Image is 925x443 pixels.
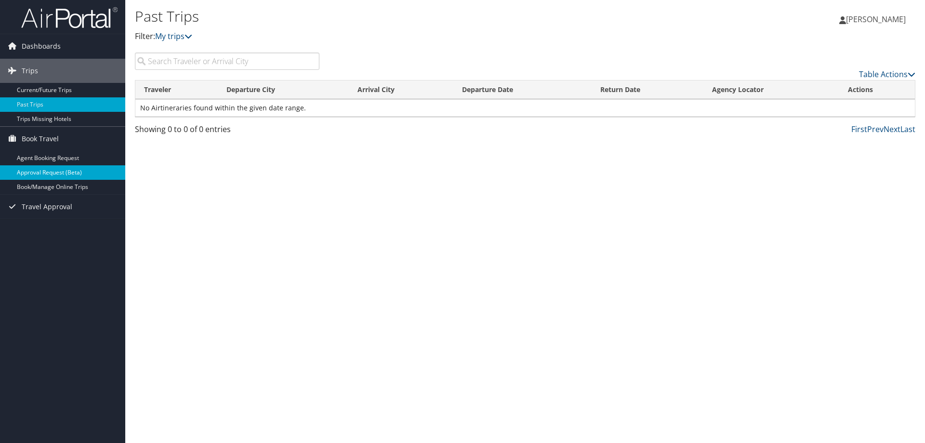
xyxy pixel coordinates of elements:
a: Next [884,124,900,134]
a: My trips [155,31,192,41]
th: Traveler: activate to sort column ascending [135,81,218,99]
a: Prev [867,124,884,134]
th: Arrival City: activate to sort column ascending [349,81,453,99]
span: Book Travel [22,127,59,151]
td: No Airtineraries found within the given date range. [135,99,915,117]
a: First [851,124,867,134]
span: Trips [22,59,38,83]
span: Travel Approval [22,195,72,219]
th: Actions [839,81,915,99]
img: airportal-logo.png [21,6,118,29]
span: [PERSON_NAME] [846,14,906,25]
th: Agency Locator: activate to sort column ascending [703,81,839,99]
p: Filter: [135,30,655,43]
th: Departure Date: activate to sort column ascending [453,81,592,99]
th: Departure City: activate to sort column ascending [218,81,349,99]
input: Search Traveler or Arrival City [135,53,319,70]
a: [PERSON_NAME] [839,5,915,34]
a: Table Actions [859,69,915,80]
th: Return Date: activate to sort column ascending [592,81,703,99]
a: Last [900,124,915,134]
div: Showing 0 to 0 of 0 entries [135,123,319,140]
span: Dashboards [22,34,61,58]
h1: Past Trips [135,6,655,27]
